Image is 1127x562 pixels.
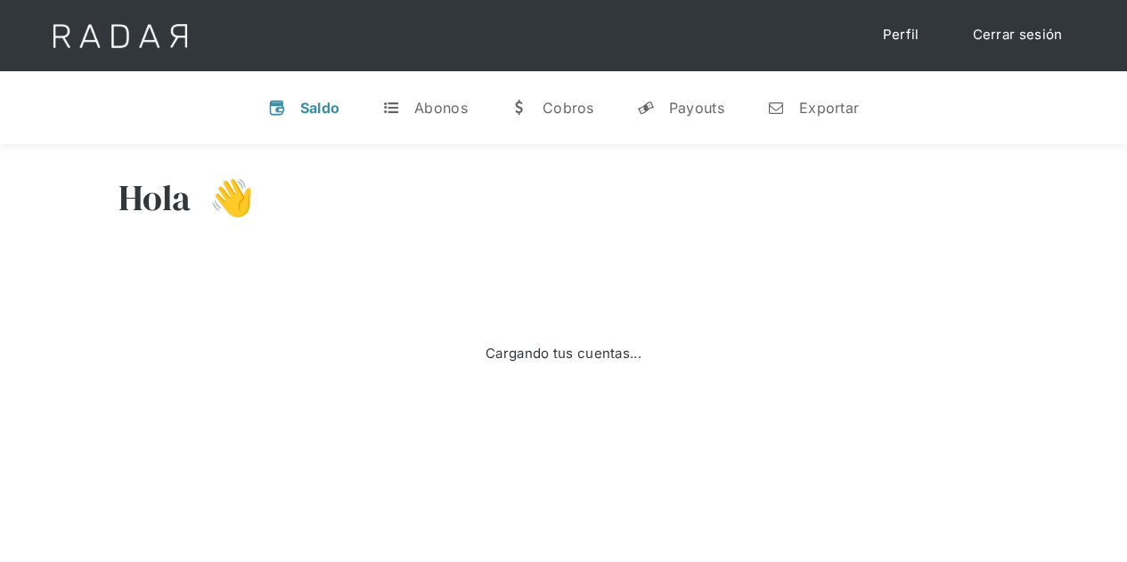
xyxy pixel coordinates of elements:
a: Cerrar sesión [955,18,1081,53]
div: t [382,99,400,117]
div: Cobros [543,99,594,117]
div: w [510,99,528,117]
div: n [767,99,785,117]
div: Saldo [300,99,340,117]
div: Exportar [799,99,859,117]
div: Payouts [669,99,724,117]
h3: 👋 [192,175,254,220]
a: Perfil [865,18,937,53]
div: Abonos [414,99,468,117]
div: v [268,99,286,117]
h3: Hola [118,175,192,220]
div: Cargando tus cuentas... [486,344,641,364]
div: y [637,99,655,117]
